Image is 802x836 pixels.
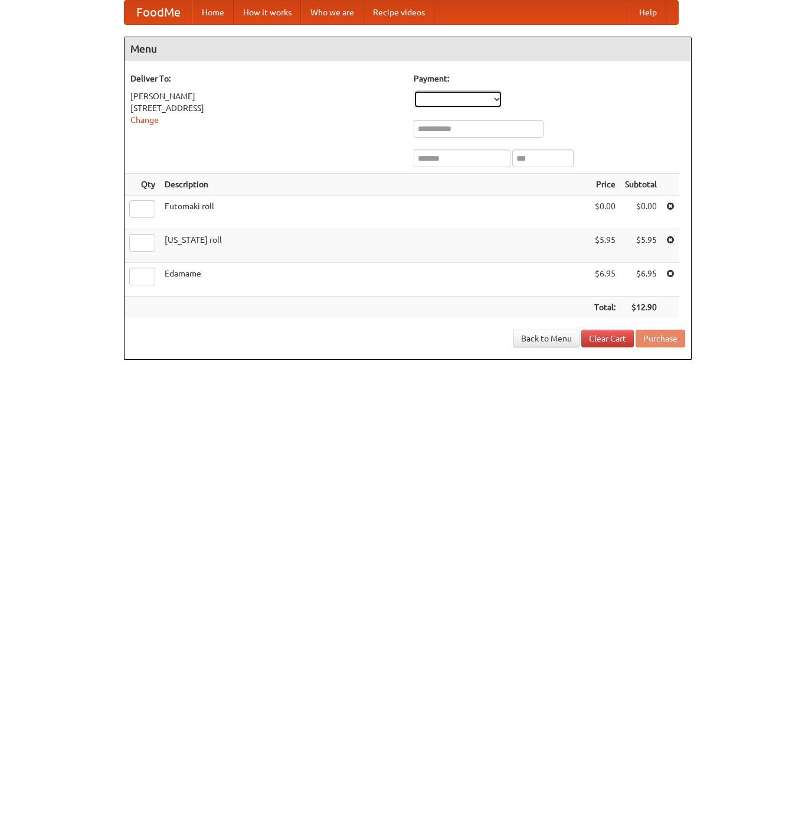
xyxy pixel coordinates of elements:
button: Purchase [636,330,685,347]
td: [US_STATE] roll [160,229,590,263]
h5: Deliver To: [130,73,402,84]
th: $12.90 [620,297,662,318]
div: [PERSON_NAME] [130,90,402,102]
td: $5.95 [620,229,662,263]
h4: Menu [125,37,691,61]
td: $6.95 [620,263,662,297]
a: Back to Menu [513,330,580,347]
th: Description [160,174,590,196]
td: $5.95 [590,229,620,263]
td: $6.95 [590,263,620,297]
a: Help [630,1,666,24]
div: [STREET_ADDRESS] [130,102,402,114]
th: Price [590,174,620,196]
a: Who we are [301,1,364,24]
h5: Payment: [414,73,685,84]
th: Total: [590,297,620,318]
td: $0.00 [590,196,620,229]
td: Edamame [160,263,590,297]
th: Qty [125,174,160,196]
a: Clear Cart [581,330,634,347]
td: Futomaki roll [160,196,590,229]
a: Recipe videos [364,1,434,24]
a: Change [130,115,159,125]
a: FoodMe [125,1,192,24]
th: Subtotal [620,174,662,196]
a: Home [192,1,234,24]
td: $0.00 [620,196,662,229]
a: How it works [234,1,301,24]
